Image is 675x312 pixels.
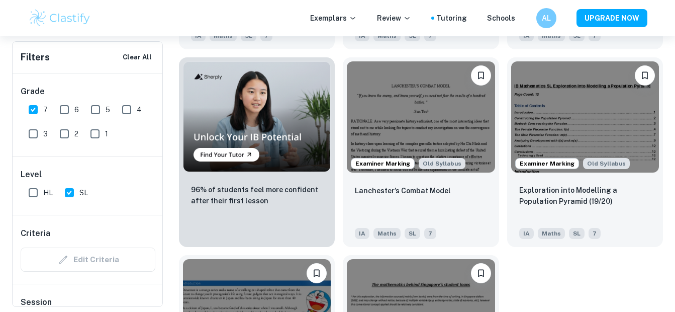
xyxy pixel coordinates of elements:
[511,61,659,173] img: Maths IA example thumbnail: Exploration into Modelling a Population
[583,158,630,169] span: Old Syllabus
[589,228,601,239] span: 7
[21,50,50,64] h6: Filters
[21,86,155,98] h6: Grade
[576,9,647,27] button: UPGRADE NOW
[183,61,331,172] img: Thumbnail
[377,13,411,24] p: Review
[538,228,565,239] span: Maths
[43,104,48,115] span: 7
[28,8,92,28] img: Clastify logo
[523,16,528,21] button: Help and Feedback
[43,187,53,198] span: HL
[540,13,552,24] h6: AL
[106,104,110,115] span: 5
[21,227,50,240] h6: Criteria
[310,13,357,24] p: Exemplars
[405,228,420,239] span: SL
[21,169,155,181] h6: Level
[351,159,414,168] span: Examiner Marking
[191,184,323,206] p: 96% of students feel more confident after their first lesson
[21,248,155,272] div: Criteria filters are unavailable when searching by topic
[307,263,327,283] button: Bookmark
[519,185,651,207] p: Exploration into Modelling a Population Pyramid (19/20)
[569,228,585,239] span: SL
[74,128,78,139] span: 2
[419,158,465,169] div: Although this IA is written for the old math syllabus (last exam in November 2020), the current I...
[424,228,436,239] span: 7
[355,228,369,239] span: IA
[120,50,154,65] button: Clear All
[507,57,663,247] a: Examiner MarkingAlthough this IA is written for the old math syllabus (last exam in November 2020...
[471,263,491,283] button: Bookmark
[583,158,630,169] div: Although this IA is written for the old math syllabus (last exam in November 2020), the current I...
[137,104,142,115] span: 4
[536,8,556,28] button: AL
[419,158,465,169] span: Old Syllabus
[373,228,401,239] span: Maths
[635,65,655,86] button: Bookmark
[471,65,491,86] button: Bookmark
[105,128,108,139] span: 1
[179,57,335,247] a: Thumbnail96% of students feel more confident after their first lesson
[79,187,88,198] span: SL
[74,104,79,115] span: 6
[519,228,534,239] span: IA
[43,128,48,139] span: 3
[487,13,515,24] a: Schools
[436,13,467,24] a: Tutoring
[343,57,499,247] a: Examiner MarkingAlthough this IA is written for the old math syllabus (last exam in November 2020...
[355,185,451,196] p: Lanchester’s Combat Model
[347,61,495,173] img: Maths IA example thumbnail: Lanchester’s Combat Model
[516,159,578,168] span: Examiner Marking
